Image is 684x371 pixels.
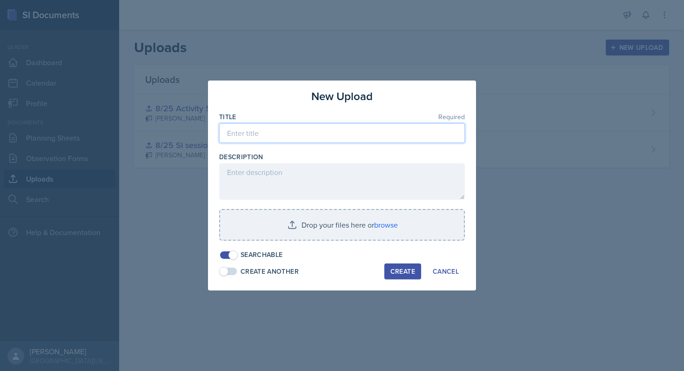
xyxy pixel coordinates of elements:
input: Enter title [219,123,465,143]
h3: New Upload [311,88,373,105]
span: Required [438,114,465,120]
label: Title [219,112,236,121]
div: Searchable [241,250,283,260]
button: Create [384,263,421,279]
label: Description [219,152,263,162]
div: Create [390,268,415,275]
button: Cancel [427,263,465,279]
div: Create Another [241,267,299,277]
div: Cancel [433,268,459,275]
